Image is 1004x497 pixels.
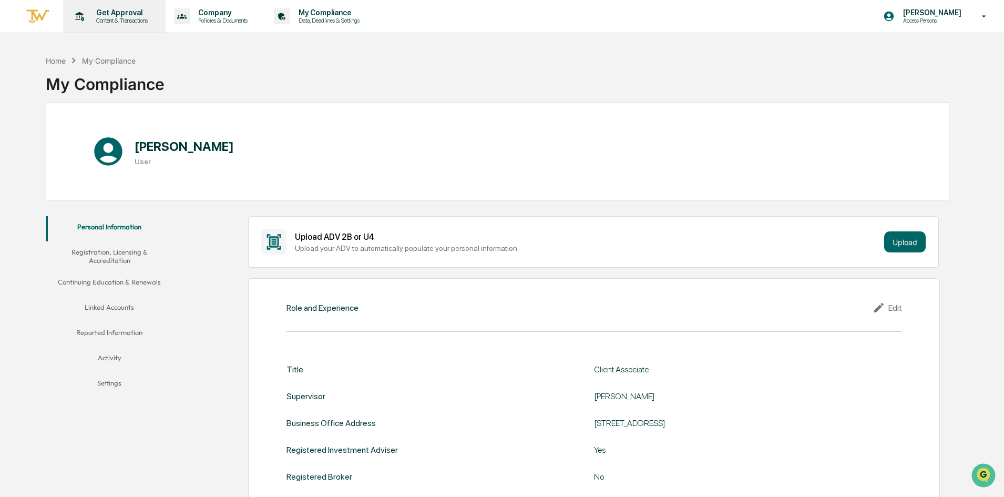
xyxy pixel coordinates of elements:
button: Reported Information [46,322,172,347]
p: Policies & Documents [190,17,253,24]
button: Personal Information [46,216,172,241]
button: Start new chat [179,84,191,96]
div: Start new chat [36,80,172,91]
p: Company [190,8,253,17]
div: [STREET_ADDRESS] [594,418,857,428]
div: Title [286,364,303,374]
div: [PERSON_NAME] [594,391,857,401]
button: Registration, Licensing & Accreditation [46,241,172,271]
div: Supervisor [286,391,325,401]
div: We're available if you need us! [36,91,133,99]
div: 🗄️ [76,134,85,142]
p: [PERSON_NAME] [895,8,967,17]
span: Preclearance [21,133,68,143]
a: 🖐️Preclearance [6,128,72,147]
h1: [PERSON_NAME] [135,139,234,154]
h3: User [135,157,234,166]
span: Pylon [105,178,127,186]
div: My Compliance [82,56,136,65]
div: My Compliance [46,66,165,94]
div: Home [46,56,66,65]
p: How can we help? [11,22,191,39]
span: Data Lookup [21,153,66,163]
p: Content & Transactions [88,17,153,24]
div: Upload your ADV to automatically populate your personal information. [295,244,880,252]
img: logo [25,8,50,25]
div: secondary tabs example [46,216,172,398]
img: 1746055101610-c473b297-6a78-478c-a979-82029cc54cd1 [11,80,29,99]
p: My Compliance [290,8,365,17]
div: 🖐️ [11,134,19,142]
div: Client Associate [594,364,857,374]
button: Linked Accounts [46,297,172,322]
div: Role and Experience [286,303,358,313]
div: No [594,472,857,482]
button: Activity [46,347,172,372]
button: Settings [46,372,172,398]
div: Yes [594,445,857,455]
div: Edit [873,301,902,314]
p: Get Approval [88,8,153,17]
button: Continuing Education & Renewals [46,271,172,297]
div: Upload ADV 2B or U4 [295,232,880,242]
div: Registered Broker [286,472,352,482]
iframe: Open customer support [970,462,999,491]
p: Data, Deadlines & Settings [290,17,365,24]
div: 🔎 [11,154,19,162]
span: Attestations [87,133,130,143]
a: 🔎Data Lookup [6,148,70,167]
p: Access Persons [895,17,967,24]
a: Powered byPylon [74,178,127,186]
div: Registered Investment Adviser [286,445,398,455]
button: Upload [884,231,926,252]
a: 🗄️Attestations [72,128,135,147]
div: Business Office Address [286,418,376,428]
